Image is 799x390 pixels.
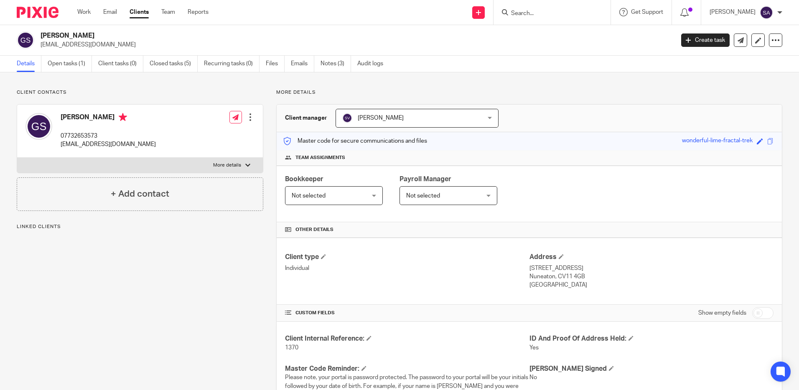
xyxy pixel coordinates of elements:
a: Create task [681,33,730,47]
a: Clients [130,8,149,16]
div: wonderful-lime-fractal-trek [682,136,753,146]
span: Bookkeeper [285,176,323,182]
span: 1370 [285,345,298,351]
h3: Client manager [285,114,327,122]
h4: ID And Proof Of Address Held: [529,334,774,343]
a: Audit logs [357,56,389,72]
a: Closed tasks (5) [150,56,198,72]
img: svg%3E [17,31,34,49]
p: [GEOGRAPHIC_DATA] [529,281,774,289]
span: Get Support [631,9,663,15]
span: Not selected [292,193,326,199]
p: [PERSON_NAME] [710,8,756,16]
h4: Master Code Reminder: [285,364,529,373]
p: Master code for secure communications and files [283,137,427,145]
a: Reports [188,8,209,16]
p: Client contacts [17,89,263,96]
p: [STREET_ADDRESS] [529,264,774,272]
p: Linked clients [17,223,263,230]
p: Individual [285,264,529,272]
a: Email [103,8,117,16]
p: More details [276,89,782,96]
p: Nuneaton, CV11 4GB [529,272,774,281]
a: Details [17,56,41,72]
p: [EMAIL_ADDRESS][DOMAIN_NAME] [41,41,669,49]
p: More details [213,162,241,169]
input: Search [510,10,585,18]
span: No [529,375,537,380]
p: [EMAIL_ADDRESS][DOMAIN_NAME] [61,140,156,149]
img: svg%3E [342,113,352,123]
h2: [PERSON_NAME] [41,31,543,40]
i: Primary [119,113,127,121]
img: svg%3E [760,6,773,19]
h4: [PERSON_NAME] [61,113,156,123]
p: 07732653573 [61,132,156,140]
a: Work [77,8,91,16]
img: Pixie [17,7,59,18]
label: Show empty fields [698,309,746,317]
span: Other details [295,226,333,233]
h4: Client type [285,253,529,262]
span: Not selected [406,193,440,199]
a: Notes (3) [321,56,351,72]
a: Open tasks (1) [48,56,92,72]
a: Recurring tasks (0) [204,56,260,72]
a: Client tasks (0) [98,56,143,72]
h4: Client Internal Reference: [285,334,529,343]
h4: [PERSON_NAME] Signed [529,364,774,373]
h4: + Add contact [111,187,169,200]
a: Files [266,56,285,72]
a: Team [161,8,175,16]
span: Team assignments [295,154,345,161]
h4: Address [529,253,774,262]
span: Yes [529,345,539,351]
span: Payroll Manager [399,176,451,182]
a: Emails [291,56,314,72]
h4: CUSTOM FIELDS [285,310,529,316]
span: [PERSON_NAME] [358,115,404,121]
img: svg%3E [25,113,52,140]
